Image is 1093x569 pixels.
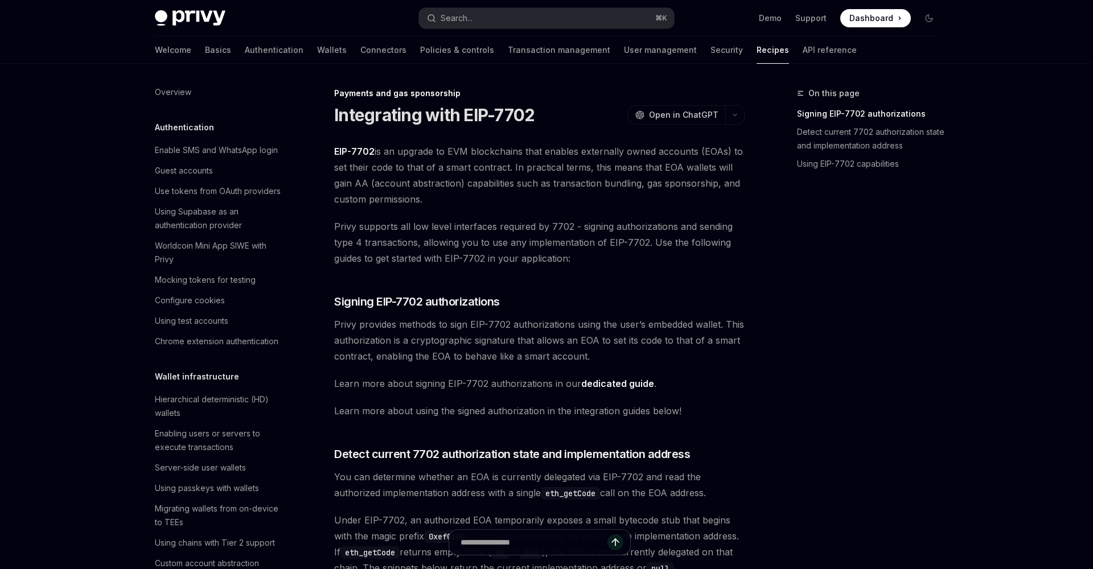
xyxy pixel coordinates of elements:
a: Mocking tokens for testing [146,270,291,290]
code: eth_getCode [541,487,600,500]
a: Basics [205,36,231,64]
a: Security [710,36,743,64]
h5: Authentication [155,121,214,134]
div: Overview [155,85,191,99]
a: Chrome extension authentication [146,331,291,352]
a: Detect current 7702 authorization state and implementation address [797,123,947,155]
a: Using passkeys with wallets [146,478,291,498]
a: Worldcoin Mini App SIWE with Privy [146,236,291,270]
span: Dashboard [849,13,893,24]
span: Privy provides methods to sign EIP-7702 authorizations using the user’s embedded wallet. This aut... [334,316,745,364]
a: EIP-7702 [334,146,375,158]
a: Configure cookies [146,290,291,311]
div: Use tokens from OAuth providers [155,184,281,198]
div: Mocking tokens for testing [155,273,256,287]
div: Migrating wallets from on-device to TEEs [155,502,285,529]
div: Using passkeys with wallets [155,481,259,495]
a: Welcome [155,36,191,64]
span: Privy supports all low level interfaces required by 7702 - signing authorizations and sending typ... [334,218,745,266]
div: Worldcoin Mini App SIWE with Privy [155,239,285,266]
a: API reference [803,36,857,64]
h1: Integrating with EIP-7702 [334,105,535,125]
span: You can determine whether an EOA is currently delegated via EIP-7702 and read the authorized impl... [334,469,745,501]
a: Hierarchical deterministic (HD) wallets [146,389,291,423]
a: Guest accounts [146,160,291,181]
a: Signing EIP-7702 authorizations [797,105,947,123]
a: Wallets [317,36,347,64]
a: Connectors [360,36,406,64]
a: Enable SMS and WhatsApp login [146,140,291,160]
input: Ask a question... [461,530,607,555]
div: Enable SMS and WhatsApp login [155,143,278,157]
div: Chrome extension authentication [155,335,278,348]
button: Open search [419,8,674,28]
div: Enabling users or servers to execute transactions [155,427,285,454]
div: Guest accounts [155,164,213,178]
span: Learn more about signing EIP-7702 authorizations in our . [334,376,745,391]
a: Server-side user wallets [146,457,291,478]
button: Toggle dark mode [920,9,938,27]
div: Using test accounts [155,314,228,328]
a: Demo [759,13,782,24]
img: dark logo [155,10,225,26]
div: Search... [441,11,472,25]
a: Recipes [757,36,789,64]
a: Using Supabase as an authentication provider [146,201,291,236]
a: Transaction management [508,36,610,64]
a: User management [624,36,697,64]
a: dedicated guide [581,378,654,390]
a: Using chains with Tier 2 support [146,533,291,553]
a: Policies & controls [420,36,494,64]
div: Configure cookies [155,294,225,307]
span: On this page [808,86,860,100]
div: Server-side user wallets [155,461,246,475]
button: Open in ChatGPT [628,105,725,125]
div: Using chains with Tier 2 support [155,536,275,550]
div: Payments and gas sponsorship [334,88,745,99]
a: Using EIP-7702 capabilities [797,155,947,173]
span: Open in ChatGPT [649,109,718,121]
h5: Wallet infrastructure [155,370,239,384]
span: ⌘ K [655,14,667,23]
div: Hierarchical deterministic (HD) wallets [155,393,285,420]
a: Enabling users or servers to execute transactions [146,423,291,457]
span: Detect current 7702 authorization state and implementation address [334,446,690,462]
div: Using Supabase as an authentication provider [155,205,285,232]
span: Learn more about using the signed authorization in the integration guides below! [334,403,745,419]
a: Use tokens from OAuth providers [146,181,291,201]
button: Send message [607,534,623,550]
a: Overview [146,82,291,102]
a: Using test accounts [146,311,291,331]
span: Signing EIP-7702 authorizations [334,294,500,310]
a: Migrating wallets from on-device to TEEs [146,498,291,533]
a: Support [795,13,827,24]
a: Authentication [245,36,303,64]
a: Dashboard [840,9,911,27]
span: is an upgrade to EVM blockchains that enables externally owned accounts (EOAs) to set their code ... [334,143,745,207]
